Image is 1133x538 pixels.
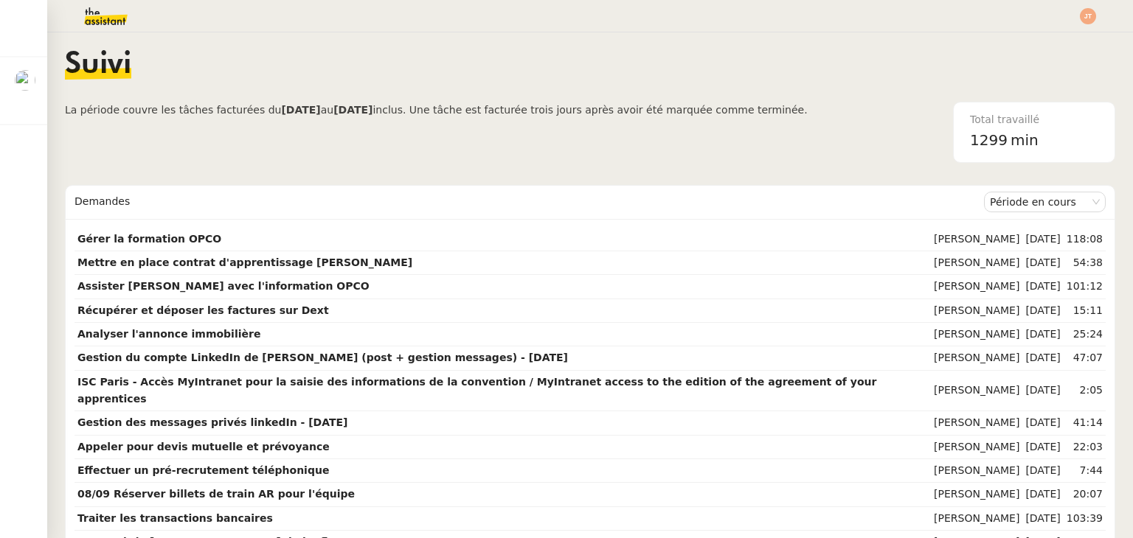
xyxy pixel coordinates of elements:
div: Demandes [75,187,984,217]
td: 103:39 [1064,507,1106,531]
td: [DATE] [1022,436,1063,459]
strong: Gestion des messages privés linkedIn - [DATE] [77,416,348,428]
td: [PERSON_NAME] [931,275,1022,298]
td: [DATE] [1022,275,1063,298]
strong: Mettre en place contrat d'apprentissage [PERSON_NAME] [77,256,412,268]
strong: Gestion du compte LinkedIn de [PERSON_NAME] (post + gestion messages) - [DATE] [77,352,568,363]
td: 2:05 [1064,371,1106,412]
td: 20:07 [1064,483,1106,506]
td: [DATE] [1022,483,1063,506]
strong: 08/09 Réserver billets de train AR pour l'équipe [77,488,355,500]
td: [PERSON_NAME] [931,299,1022,323]
td: [PERSON_NAME] [931,371,1022,412]
td: 118:08 [1064,228,1106,251]
span: La période couvre les tâches facturées du [65,104,281,116]
td: [PERSON_NAME] [931,507,1022,531]
b: [DATE] [333,104,373,116]
td: [PERSON_NAME] [931,411,1022,435]
td: [DATE] [1022,459,1063,483]
td: [PERSON_NAME] [931,251,1022,275]
nz-select-item: Période en cours [990,192,1100,212]
span: au [321,104,333,116]
td: 25:24 [1064,323,1106,346]
span: min [1011,128,1039,153]
strong: Appeler pour devis mutuelle et prévoyance [77,441,330,453]
strong: Analyser l'annonce immobilière [77,328,260,340]
strong: ISC Paris - Accès MyIntranet pour la saisie des informations de la convention / MyIntranet access... [77,376,876,405]
td: [PERSON_NAME] [931,346,1022,370]
span: 1299 [970,131,1008,149]
b: [DATE] [281,104,320,116]
td: [DATE] [1022,371,1063,412]
span: inclus. Une tâche est facturée trois jours après avoir été marquée comme terminée. [373,104,807,116]
td: [DATE] [1022,299,1063,323]
td: 22:03 [1064,436,1106,459]
td: [PERSON_NAME] [931,483,1022,506]
td: [DATE] [1022,228,1063,251]
strong: Gérer la formation OPCO [77,233,221,245]
strong: Traiter les transactions bancaires [77,512,273,524]
td: [PERSON_NAME] [931,228,1022,251]
img: svg [1080,8,1096,24]
td: 41:14 [1064,411,1106,435]
strong: Assister [PERSON_NAME] avec l'information OPCO [77,280,370,292]
td: [DATE] [1022,411,1063,435]
td: 15:11 [1064,299,1106,323]
td: [DATE] [1022,323,1063,346]
td: [DATE] [1022,346,1063,370]
strong: Effectuer un pré-recrutement téléphonique [77,464,329,476]
td: [PERSON_NAME] [931,323,1022,346]
strong: Récupérer et déposer les factures sur Dext [77,304,329,316]
td: [DATE] [1022,251,1063,275]
td: 54:38 [1064,251,1106,275]
td: [PERSON_NAME] [931,459,1022,483]
td: 7:44 [1064,459,1106,483]
td: 101:12 [1064,275,1106,298]
span: Suivi [65,50,131,80]
img: users%2FW7e7b233WjXBv8y9FJp8PJv22Cs1%2Favatar%2F21b3669d-5595-472e-a0ea-de11407c45ae [15,70,35,91]
td: [PERSON_NAME] [931,436,1022,459]
td: 47:07 [1064,346,1106,370]
div: Total travaillé [970,111,1098,128]
td: [DATE] [1022,507,1063,531]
